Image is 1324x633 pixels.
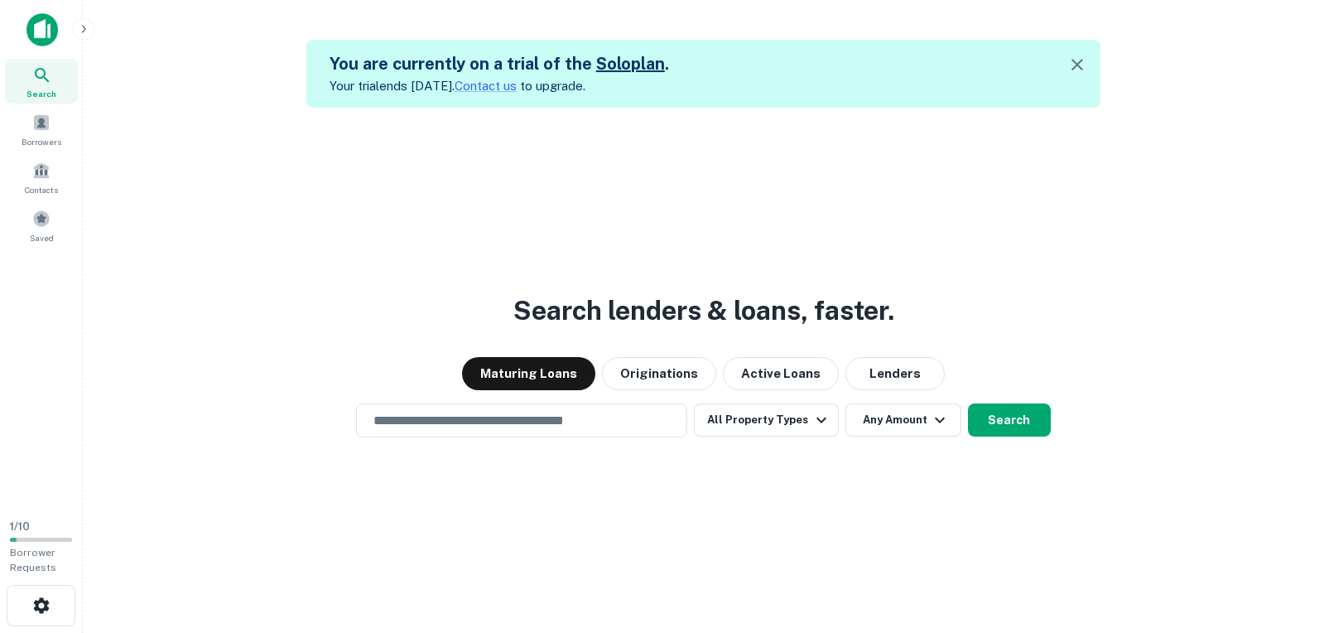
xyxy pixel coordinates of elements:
[10,520,30,533] span: 1 / 10
[25,183,58,196] span: Contacts
[5,59,78,104] a: Search
[845,403,961,437] button: Any Amount
[5,107,78,152] a: Borrowers
[845,357,945,390] button: Lenders
[455,79,517,93] a: Contact us
[10,547,56,573] span: Borrower Requests
[330,76,669,96] p: Your trial ends [DATE]. to upgrade.
[5,155,78,200] a: Contacts
[513,291,894,331] h3: Search lenders & loans, faster.
[596,54,665,74] a: Soloplan
[462,357,595,390] button: Maturing Loans
[22,135,61,148] span: Borrowers
[30,231,54,244] span: Saved
[26,13,58,46] img: capitalize-icon.png
[26,87,56,100] span: Search
[723,357,839,390] button: Active Loans
[602,357,716,390] button: Originations
[694,403,838,437] button: All Property Types
[330,51,669,76] h5: You are currently on a trial of the .
[1241,500,1324,580] iframe: Chat Widget
[968,403,1051,437] button: Search
[5,203,78,248] a: Saved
